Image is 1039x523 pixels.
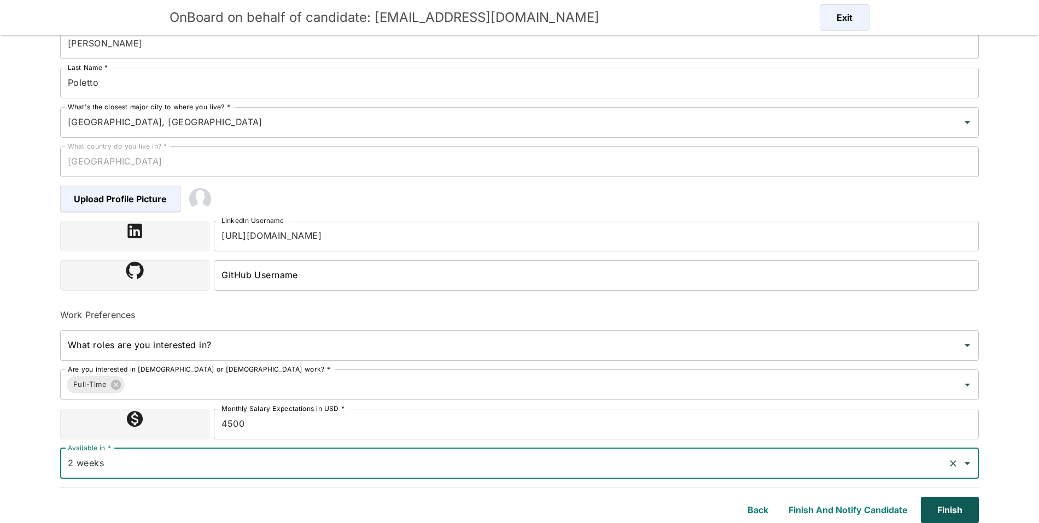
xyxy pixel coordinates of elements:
button: Back [740,497,775,523]
span: Upload Profile Picture [60,186,180,212]
button: Finish [921,497,979,523]
label: Are you interested in [DEMOGRAPHIC_DATA] or [DEMOGRAPHIC_DATA] work? * [68,365,330,374]
label: What's the closest major city to where you live? * [68,102,230,111]
label: Available in * [68,443,111,453]
h6: Work Preferences [60,308,979,321]
label: LinkedIn Username [221,216,284,225]
span: Full-Time [67,378,113,391]
h5: OnBoard on behalf of candidate: [EMAIL_ADDRESS][DOMAIN_NAME] [170,9,599,26]
label: Last Name * [68,63,108,72]
button: Clear [945,456,961,471]
button: Finish and Notify Candidate [789,497,908,523]
button: Exit [820,4,869,31]
img: 2Q== [189,188,211,210]
button: Open [960,456,975,471]
button: Open [960,115,975,130]
label: Monthly Salary Expectations in USD * [221,404,345,413]
button: Open [960,377,975,392]
label: What country do you live in? * [68,142,167,151]
div: Full-Time [67,376,125,393]
button: Open [960,338,975,353]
